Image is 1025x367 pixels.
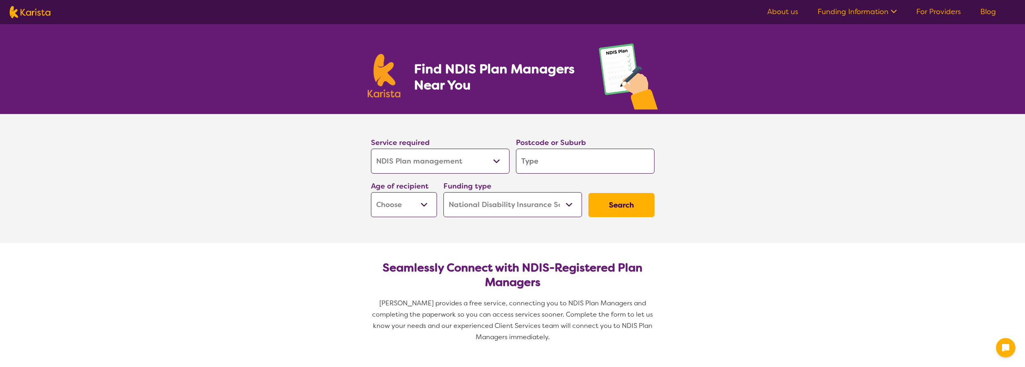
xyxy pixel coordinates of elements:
button: Search [588,193,654,217]
a: Blog [980,7,996,17]
span: [PERSON_NAME] provides a free service, connecting you to NDIS Plan Managers and completing the pa... [372,299,654,341]
a: Funding Information [818,7,897,17]
img: Karista logo [10,6,50,18]
label: Postcode or Suburb [516,138,586,147]
a: About us [767,7,798,17]
img: Karista logo [368,54,401,97]
img: plan-management [599,44,658,114]
h1: Find NDIS Plan Managers Near You [414,61,582,93]
label: Service required [371,138,430,147]
a: For Providers [916,7,961,17]
h2: Seamlessly Connect with NDIS-Registered Plan Managers [377,261,648,290]
label: Age of recipient [371,181,429,191]
input: Type [516,149,654,174]
label: Funding type [443,181,491,191]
